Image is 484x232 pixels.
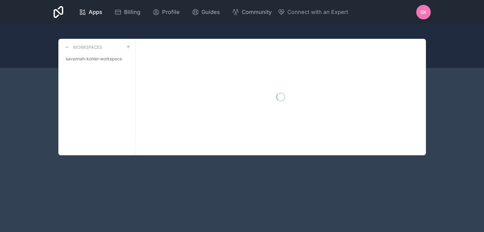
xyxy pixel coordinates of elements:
span: SK [420,8,427,16]
span: Apps [89,8,102,16]
a: Billing [110,5,145,19]
h3: Workspaces [73,44,102,50]
span: Community [242,8,272,16]
a: Workspaces [63,44,102,51]
span: Profile [162,8,180,16]
button: Connect with an Expert [278,8,348,16]
a: Apps [74,5,107,19]
a: Community [227,5,276,19]
span: Connect with an Expert [287,8,348,16]
a: Guides [187,5,225,19]
a: savannah-kohler-workspace [63,53,131,64]
span: savannah-kohler-workspace [66,56,122,62]
span: Billing [124,8,140,16]
span: Guides [201,8,220,16]
a: Profile [148,5,185,19]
